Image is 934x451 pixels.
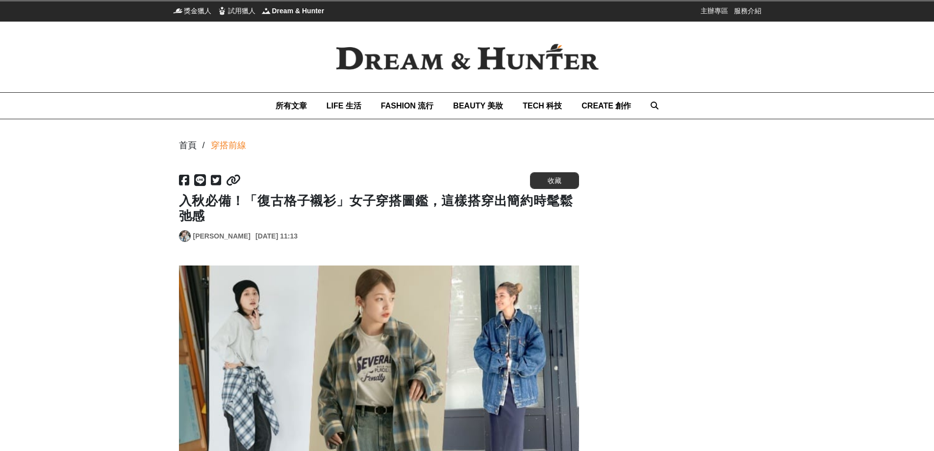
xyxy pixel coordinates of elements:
[523,93,562,119] a: TECH 科技
[179,139,197,152] div: 首頁
[173,6,183,16] img: 獎金獵人
[701,6,728,16] a: 主辦專區
[320,28,614,86] img: Dream & Hunter
[261,6,271,16] img: Dream & Hunter
[453,93,503,119] a: BEAUTY 美妝
[217,6,255,16] a: 試用獵人試用獵人
[228,6,255,16] span: 試用獵人
[327,93,361,119] a: LIFE 生活
[530,172,579,189] button: 收藏
[255,231,298,241] div: [DATE] 11:13
[261,6,325,16] a: Dream & HunterDream & Hunter
[272,6,325,16] span: Dream & Hunter
[381,93,434,119] a: FASHION 流行
[179,193,579,224] h1: 入秋必備！「復古格子襯衫」女子穿搭圖鑑，這樣搭穿出簡約時髦鬆弛感
[581,93,631,119] a: CREATE 創作
[193,231,251,241] a: [PERSON_NAME]
[523,102,562,110] span: TECH 科技
[202,139,205,152] div: /
[217,6,227,16] img: 試用獵人
[276,93,307,119] a: 所有文章
[173,6,211,16] a: 獎金獵人獎金獵人
[179,231,190,241] img: Avatar
[453,102,503,110] span: BEAUTY 美妝
[211,139,246,152] a: 穿搭前線
[184,6,211,16] span: 獎金獵人
[327,102,361,110] span: LIFE 生活
[581,102,631,110] span: CREATE 創作
[276,102,307,110] span: 所有文章
[381,102,434,110] span: FASHION 流行
[734,6,761,16] a: 服務介紹
[179,230,191,242] a: Avatar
